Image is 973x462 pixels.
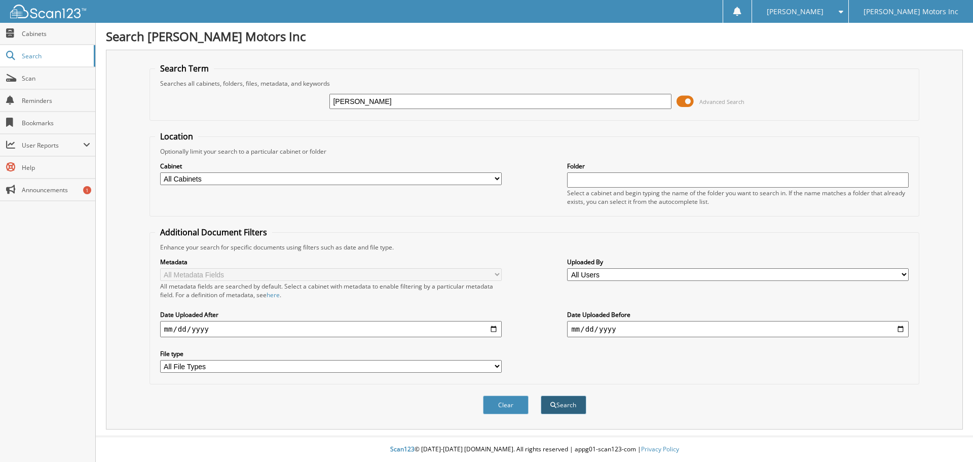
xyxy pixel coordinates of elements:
[864,9,958,15] span: [PERSON_NAME] Motors Inc
[160,162,502,170] label: Cabinet
[541,396,586,414] button: Search
[160,258,502,266] label: Metadata
[22,74,90,83] span: Scan
[767,9,824,15] span: [PERSON_NAME]
[567,189,909,206] div: Select a cabinet and begin typing the name of the folder you want to search in. If the name match...
[155,147,914,156] div: Optionally limit your search to a particular cabinet or folder
[155,131,198,142] legend: Location
[155,243,914,252] div: Enhance your search for specific documents using filters such as date and file type.
[567,321,909,337] input: end
[22,186,90,194] span: Announcements
[22,96,90,105] span: Reminders
[267,291,280,299] a: here
[96,437,973,462] div: © [DATE]-[DATE] [DOMAIN_NAME]. All rights reserved | appg01-scan123-com |
[160,321,502,337] input: start
[483,396,529,414] button: Clear
[922,413,973,462] iframe: Chat Widget
[641,445,679,453] a: Privacy Policy
[83,186,91,194] div: 1
[155,63,214,74] legend: Search Term
[390,445,415,453] span: Scan123
[22,29,90,38] span: Cabinets
[22,119,90,127] span: Bookmarks
[22,52,89,60] span: Search
[567,310,909,319] label: Date Uploaded Before
[155,227,272,238] legend: Additional Document Filters
[10,5,86,18] img: scan123-logo-white.svg
[567,162,909,170] label: Folder
[160,282,502,299] div: All metadata fields are searched by default. Select a cabinet with metadata to enable filtering b...
[155,79,914,88] div: Searches all cabinets, folders, files, metadata, and keywords
[160,349,502,358] label: File type
[160,310,502,319] label: Date Uploaded After
[22,163,90,172] span: Help
[106,28,963,45] h1: Search [PERSON_NAME] Motors Inc
[699,98,744,105] span: Advanced Search
[22,141,83,150] span: User Reports
[567,258,909,266] label: Uploaded By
